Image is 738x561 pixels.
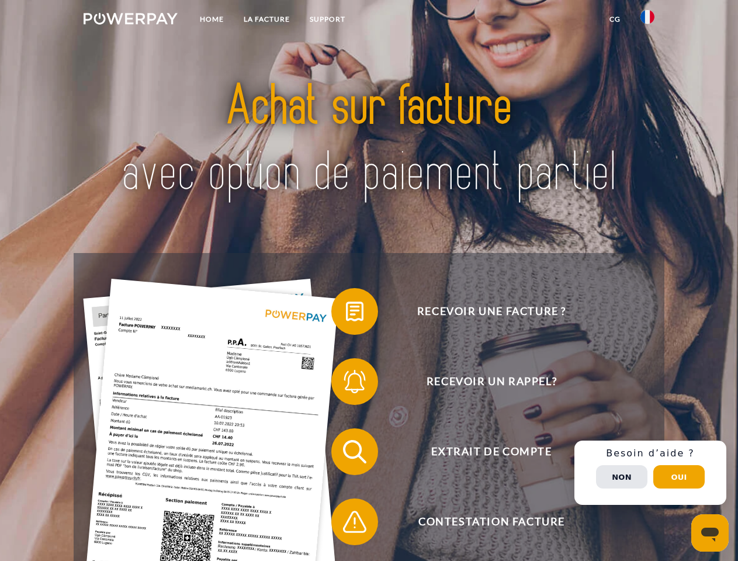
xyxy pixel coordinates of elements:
button: Recevoir un rappel? [331,358,635,405]
button: Contestation Facture [331,498,635,545]
img: qb_bell.svg [340,367,369,396]
img: qb_bill.svg [340,297,369,326]
h3: Besoin d’aide ? [581,448,719,459]
button: Oui [653,465,705,489]
img: title-powerpay_fr.svg [112,56,626,224]
a: LA FACTURE [234,9,300,30]
a: CG [600,9,630,30]
a: Home [190,9,234,30]
span: Extrait de compte [348,428,635,475]
span: Recevoir une facture ? [348,288,635,335]
button: Non [596,465,647,489]
button: Extrait de compte [331,428,635,475]
img: fr [640,10,654,24]
span: Contestation Facture [348,498,635,545]
a: Support [300,9,355,30]
img: qb_warning.svg [340,507,369,536]
img: logo-powerpay-white.svg [84,13,178,25]
div: Schnellhilfe [574,441,726,505]
span: Recevoir un rappel? [348,358,635,405]
button: Recevoir une facture ? [331,288,635,335]
img: qb_search.svg [340,437,369,466]
iframe: Bouton de lancement de la fenêtre de messagerie [691,514,729,552]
